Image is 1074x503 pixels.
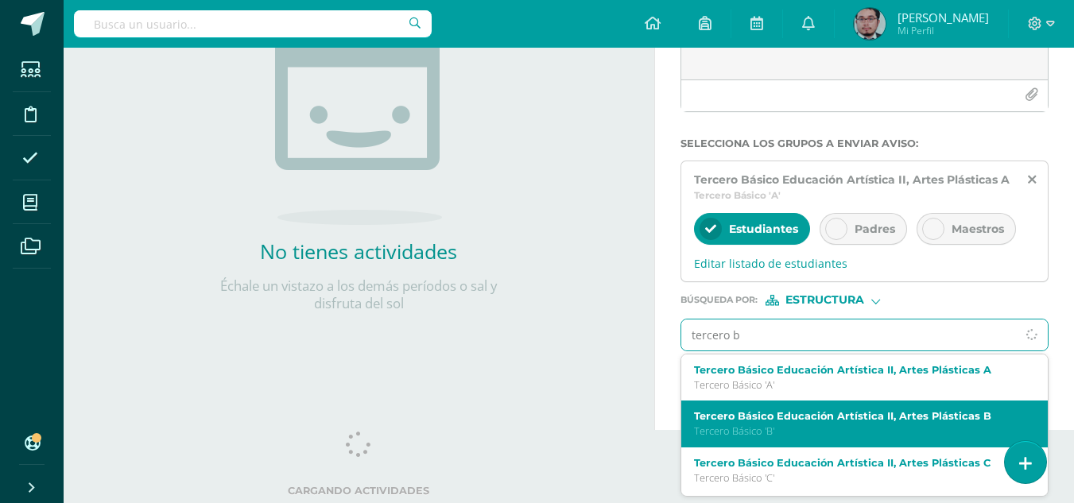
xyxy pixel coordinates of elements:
img: c79a8ee83a32926c67f9bb364e6b58c4.png [854,8,886,40]
label: Tercero Básico Educación Artística II, Artes Plásticas B [694,410,1022,422]
label: Selecciona los grupos a enviar aviso : [680,137,1049,149]
label: Cargando actividades [95,485,622,497]
span: Editar listado de estudiantes [694,256,1035,271]
label: Tercero Básico Educación Artística II, Artes Plásticas A [694,364,1022,376]
span: Maestros [952,222,1004,236]
input: Busca un usuario... [74,10,432,37]
p: Échale un vistazo a los demás períodos o sal y disfruta del sol [200,277,518,312]
input: Ej. Primero primaria [681,319,1017,350]
span: Mi Perfil [898,24,989,37]
span: Estudiantes [729,222,798,236]
span: [PERSON_NAME] [898,10,989,25]
div: [object Object] [766,295,885,306]
label: Tercero Básico Educación Artística II, Artes Plásticas C [694,457,1022,469]
span: Estructura [785,296,864,304]
img: no_activities.png [275,1,442,225]
span: Tercero Básico Educación Artística II, Artes Plásticas A [694,172,1010,187]
p: Tercero Básico 'C' [694,471,1022,485]
p: Tercero Básico 'A' [694,378,1022,392]
h2: No tienes actividades [200,238,518,265]
span: Padres [855,222,895,236]
p: Tercero Básico 'B' [694,424,1022,438]
span: Tercero Básico 'A' [694,189,781,201]
span: Búsqueda por : [680,296,758,304]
